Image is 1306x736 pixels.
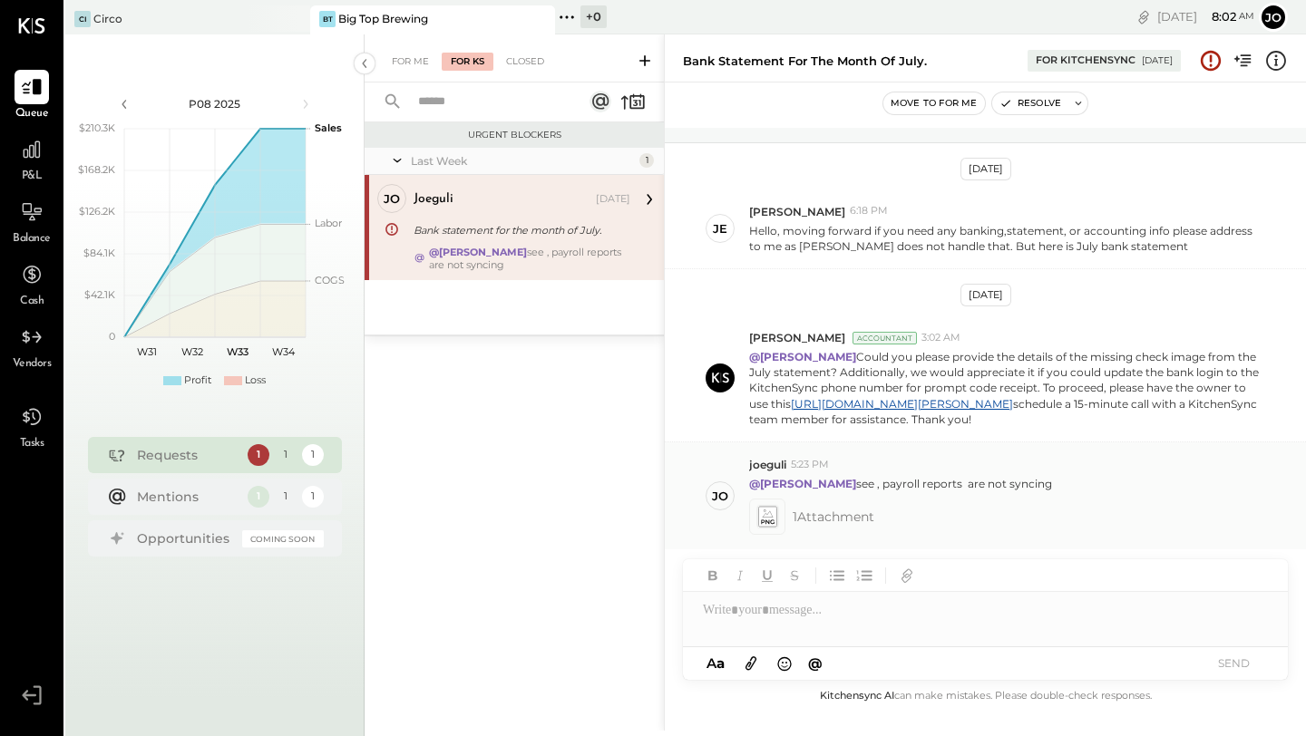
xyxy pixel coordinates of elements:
[1157,8,1254,25] div: [DATE]
[1036,53,1135,68] div: For KitchenSync
[13,231,51,247] span: Balance
[414,190,453,208] div: joeguli
[850,204,888,218] span: 6:18 PM
[248,444,269,466] div: 1
[749,349,1264,427] p: Could you please provide the details of the missing check image from the July statement? Addition...
[580,5,607,28] div: + 0
[853,564,876,587] button: Ordered List
[1197,651,1270,675] button: SEND
[138,96,292,111] div: P08 2025
[1135,7,1153,26] div: copy link
[181,345,203,358] text: W32
[414,221,625,239] div: Bank statement for the month of July.
[755,564,779,587] button: Underline
[895,564,919,587] button: Add URL
[137,446,239,464] div: Requests
[712,488,728,505] div: jo
[384,190,400,208] div: jo
[275,486,297,508] div: 1
[242,530,324,547] div: Coming Soon
[411,153,635,169] div: Last Week
[20,294,44,310] span: Cash
[825,564,849,587] button: Unordered List
[429,246,630,271] div: see , payroll reports are not syncing
[497,53,553,71] div: Closed
[302,486,324,508] div: 1
[683,53,927,70] div: Bank statement for the month of July.
[338,11,428,26] div: Big Top Brewing
[319,11,336,27] div: BT
[1259,3,1288,32] button: jo
[960,284,1011,306] div: [DATE]
[596,192,630,207] div: [DATE]
[791,397,1013,411] a: [URL][DOMAIN_NAME][PERSON_NAME]
[79,121,115,134] text: $210.3K
[20,436,44,452] span: Tasks
[1,257,63,310] a: Cash
[93,11,122,26] div: Circo
[109,330,115,343] text: 0
[84,288,115,301] text: $42.1K
[960,158,1011,180] div: [DATE]
[15,106,49,122] span: Queue
[137,529,233,547] div: Opportunities
[749,330,845,345] span: [PERSON_NAME]
[248,486,269,508] div: 1
[793,499,874,535] span: 1 Attachment
[13,356,52,373] span: Vendors
[315,217,342,229] text: Labor
[302,444,324,466] div: 1
[383,53,438,71] div: For Me
[137,345,157,358] text: W31
[1,195,63,247] a: Balance
[1,320,63,373] a: Vendors
[992,92,1068,114] button: Resolve
[639,153,654,168] div: 1
[79,205,115,218] text: $126.2K
[921,331,960,345] span: 3:02 AM
[749,204,845,219] span: [PERSON_NAME]
[137,488,239,506] div: Mentions
[442,53,493,71] div: For KS
[808,654,823,672] span: @
[271,345,295,358] text: W34
[728,564,752,587] button: Italic
[853,332,917,344] div: Accountant
[701,654,730,673] button: Aa
[374,129,655,141] div: Urgent Blockers
[749,223,1264,254] p: Hello, moving forward if you need any banking,statement, or accounting info please address to me ...
[227,345,249,358] text: W33
[83,247,115,259] text: $84.1K
[1142,54,1173,67] div: [DATE]
[184,373,211,388] div: Profit
[883,92,985,114] button: Move to for me
[315,274,345,286] text: COGS
[783,564,806,587] button: Strikethrough
[713,220,727,237] div: je
[429,246,527,258] strong: @[PERSON_NAME]
[749,477,856,490] strong: @[PERSON_NAME]
[78,163,115,176] text: $168.2K
[701,564,725,587] button: Bold
[74,11,91,27] div: Ci
[315,121,342,134] text: Sales
[275,444,297,466] div: 1
[749,457,786,472] span: joeguli
[803,652,828,674] button: @
[1,132,63,185] a: P&L
[749,350,856,363] strong: @[PERSON_NAME]
[1,70,63,122] a: Queue
[245,373,266,388] div: Loss
[791,458,829,472] span: 5:23 PM
[749,476,1052,491] p: see , payroll reports are not syncing
[716,654,725,672] span: a
[1,400,63,452] a: Tasks
[22,169,43,185] span: P&L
